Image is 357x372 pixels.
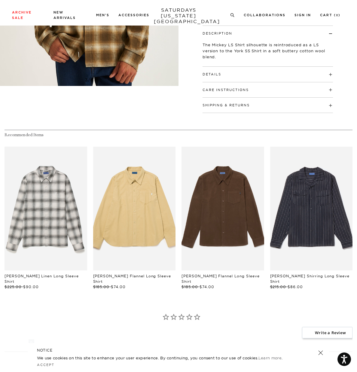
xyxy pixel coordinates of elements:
span: $74.00 [111,285,126,289]
span: $185.00 [93,285,110,289]
small: 0 [336,14,338,17]
a: Accept [37,363,54,367]
span: $215.00 [270,285,286,289]
span: Write a Review [302,327,352,338]
p: The Mickey LS Shirt silhouette is reintroduced as a LS version to the York SS Shirt in a soft but... [203,42,333,60]
button: Care Instructions [203,88,249,92]
span: $86.00 [288,285,303,289]
span: $90.00 [23,285,39,289]
a: Sign In [294,14,311,17]
h4: Recommended Items [5,133,352,138]
a: SATURDAYS[US_STATE][GEOGRAPHIC_DATA] [154,7,203,24]
a: [PERSON_NAME] Flannel Long Sleeve Shirt [182,274,260,284]
button: Description [203,32,232,35]
span: 6 [90,77,93,83]
a: Accessories [118,14,149,17]
button: Shipping & Returns [203,104,250,107]
span: 3 [85,77,88,83]
h5: NOTICE [37,348,320,353]
a: Cart (0) [320,14,340,17]
p: We use cookies on this site to enhance your user experience. By continuing, you consent to our us... [37,355,299,361]
span: $225.00 [5,285,22,289]
a: [PERSON_NAME] Shirring Long Sleeve Shirt [270,274,350,284]
a: Learn more [258,355,282,360]
a: [PERSON_NAME] Flannel Long Sleeve Shirt [93,274,171,284]
button: Details [203,73,221,76]
a: Collaborations [244,14,285,17]
a: Archive Sale [12,11,32,20]
span: $74.00 [200,285,214,289]
span: $185.00 [182,285,198,289]
li: Reviews [5,338,37,352]
a: [PERSON_NAME] Linen Long Sleeve Shirt [5,274,79,284]
a: New Arrivals [53,11,76,20]
a: Men's [96,14,109,17]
